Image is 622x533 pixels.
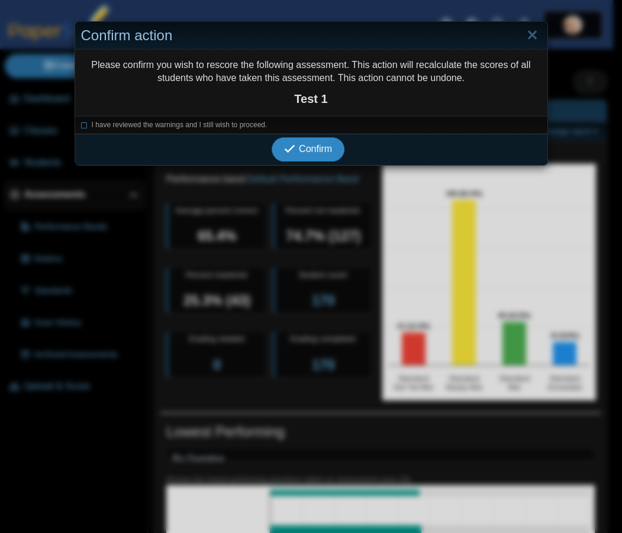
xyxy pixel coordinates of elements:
[299,144,332,154] span: Confirm
[81,91,542,107] strong: Test 1
[75,22,547,50] div: Confirm action
[523,25,542,46] a: Close
[92,121,268,129] span: I have reviewed the warnings and I still wish to proceed.
[272,137,344,161] button: Confirm
[75,50,547,117] div: Please confirm you wish to rescore the following assessment. This action will recalculate the sco...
